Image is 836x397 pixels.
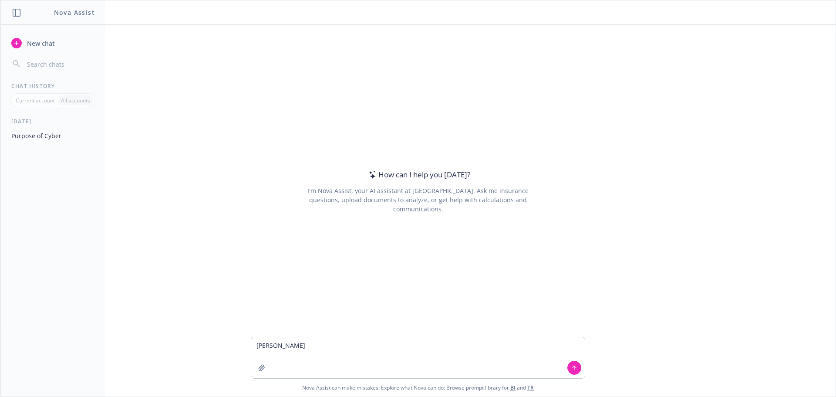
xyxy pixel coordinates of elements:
[25,58,94,70] input: Search chats
[16,97,55,104] p: Current account
[510,384,516,391] a: BI
[4,379,832,397] span: Nova Assist can make mistakes. Explore what Nova can do: Browse prompt library for and
[251,337,585,378] textarea: [PERSON_NAME]
[295,186,540,214] div: I'm Nova Assist, your AI assistant at [GEOGRAPHIC_DATA]. Ask me insurance questions, upload docum...
[25,39,55,48] span: New chat
[61,97,90,104] p: All accounts
[1,118,105,125] div: [DATE]
[8,129,98,143] button: Purpose of Cyber
[366,169,470,180] div: How can I help you [DATE]?
[527,384,534,391] a: TR
[1,82,105,90] div: Chat History
[54,8,95,17] h1: Nova Assist
[8,35,98,51] button: New chat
